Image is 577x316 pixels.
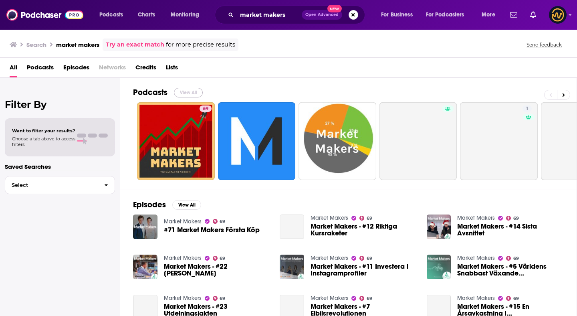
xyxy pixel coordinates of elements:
[137,102,215,180] a: 69
[506,296,519,301] a: 69
[311,263,417,277] a: Market Makers - #11 Investera I Instagramprofiler
[133,215,157,239] img: #71 Market Makers Första Köp
[280,255,304,279] img: Market Makers - #11 Investera I Instagramprofiler
[133,87,203,97] a: PodcastsView All
[174,88,203,97] button: View All
[63,61,89,77] a: Episodes
[549,6,567,24] button: Show profile menu
[164,227,260,233] a: #71 Market Makers Första Köp
[26,41,46,49] h3: Search
[549,6,567,24] span: Logged in as LowerStreet
[5,176,115,194] button: Select
[427,215,451,239] img: Market Makers - #14 Sista Avsnittet
[526,105,529,113] span: 1
[367,257,372,260] span: 69
[56,41,99,49] h3: market makers
[482,9,495,20] span: More
[213,219,226,224] a: 69
[427,255,451,279] img: Market Makers - #5 Världens Snabbast Växande Marknad
[164,255,202,261] a: Market Makers
[166,40,235,49] span: for more precise results
[359,296,372,301] a: 69
[10,61,17,77] a: All
[99,9,123,20] span: Podcasts
[457,215,495,221] a: Market Makers
[457,223,564,237] a: Market Makers - #14 Sista Avsnittet
[94,8,133,21] button: open menu
[457,255,495,261] a: Market Makers
[164,218,202,225] a: Market Makers
[421,8,476,21] button: open menu
[311,215,348,221] a: Market Makers
[381,9,413,20] span: For Business
[513,297,519,300] span: 69
[99,61,126,77] span: Networks
[133,8,160,21] a: Charts
[237,8,302,21] input: Search podcasts, credits, & more...
[220,220,225,223] span: 69
[220,257,225,260] span: 69
[476,8,505,21] button: open menu
[311,295,348,302] a: Market Makers
[172,200,201,210] button: View All
[12,128,75,134] span: Want to filter your results?
[135,61,156,77] a: Credits
[506,216,519,221] a: 69
[549,6,567,24] img: User Profile
[106,40,164,49] a: Try an exact match
[359,256,372,261] a: 69
[513,217,519,220] span: 69
[27,61,54,77] a: Podcasts
[213,296,226,301] a: 69
[507,8,521,22] a: Show notifications dropdown
[220,297,225,300] span: 69
[524,41,564,48] button: Send feedback
[222,6,373,24] div: Search podcasts, credits, & more...
[367,297,372,300] span: 69
[460,102,538,180] a: 1
[426,9,464,20] span: For Podcasters
[513,257,519,260] span: 69
[327,5,342,12] span: New
[166,61,178,77] a: Lists
[5,99,115,110] h2: Filter By
[305,13,339,17] span: Open Advanced
[523,105,532,112] a: 1
[203,105,208,113] span: 69
[457,295,495,302] a: Market Makers
[213,256,226,261] a: 69
[164,263,270,277] span: Market Makers - #22 [PERSON_NAME]
[280,215,304,239] a: Market Makers - #12 Riktiga Kursraketer
[6,7,83,22] img: Podchaser - Follow, Share and Rate Podcasts
[165,8,210,21] button: open menu
[200,105,212,112] a: 69
[133,200,201,210] a: EpisodesView All
[133,255,157,279] img: Market Makers - #22 Mikael Syding
[457,263,564,277] a: Market Makers - #5 Världens Snabbast Växande Marknad
[302,10,342,20] button: Open AdvancedNew
[359,216,372,221] a: 69
[133,200,166,210] h2: Episodes
[138,9,155,20] span: Charts
[164,263,270,277] a: Market Makers - #22 Mikael Syding
[367,217,372,220] span: 69
[527,8,539,22] a: Show notifications dropdown
[164,295,202,302] a: Market Makers
[311,223,417,237] a: Market Makers - #12 Riktiga Kursraketer
[133,87,167,97] h2: Podcasts
[375,8,423,21] button: open menu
